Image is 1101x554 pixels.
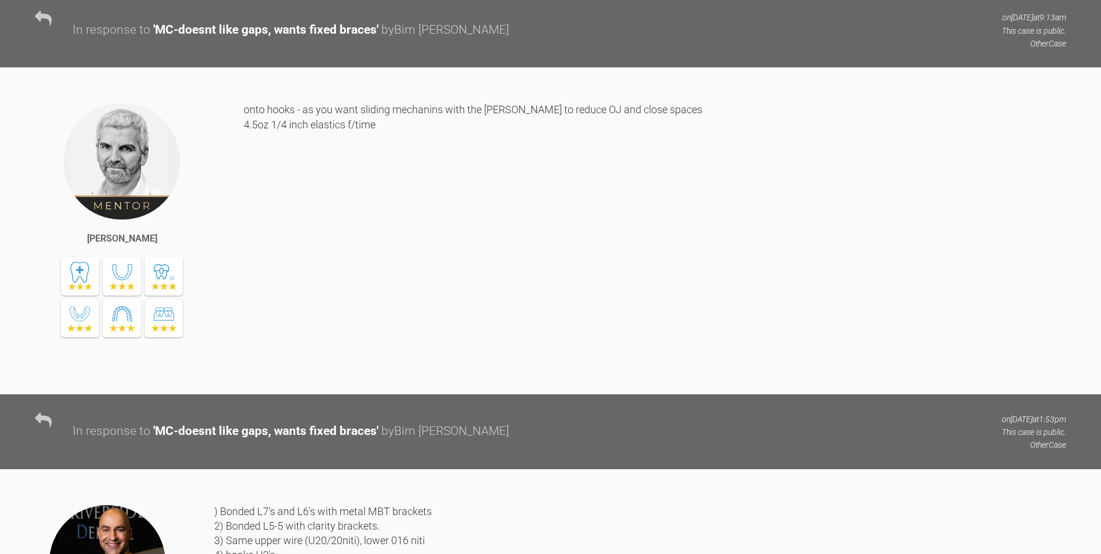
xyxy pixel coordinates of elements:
p: on [DATE] at 1:53pm [1002,413,1066,426]
div: In response to [73,422,150,441]
div: onto hooks - as you want sliding mechanins with the [PERSON_NAME] to reduce OJ and close spaces 4... [244,102,1066,376]
p: This case is public. [1002,426,1066,438]
div: ' MC-doesnt like gaps, wants fixed braces ' [153,422,378,441]
p: Other Case [1002,438,1066,451]
div: by Bim [PERSON_NAME] [381,422,509,441]
div: In response to [73,20,150,40]
img: Ross Hobson [63,102,181,221]
div: [PERSON_NAME] [87,231,157,246]
div: ' MC-doesnt like gaps, wants fixed braces ' [153,20,378,40]
p: Other Case [1002,37,1066,50]
div: by Bim [PERSON_NAME] [381,20,509,40]
p: This case is public. [1002,24,1066,37]
p: on [DATE] at 9:13am [1002,11,1066,24]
